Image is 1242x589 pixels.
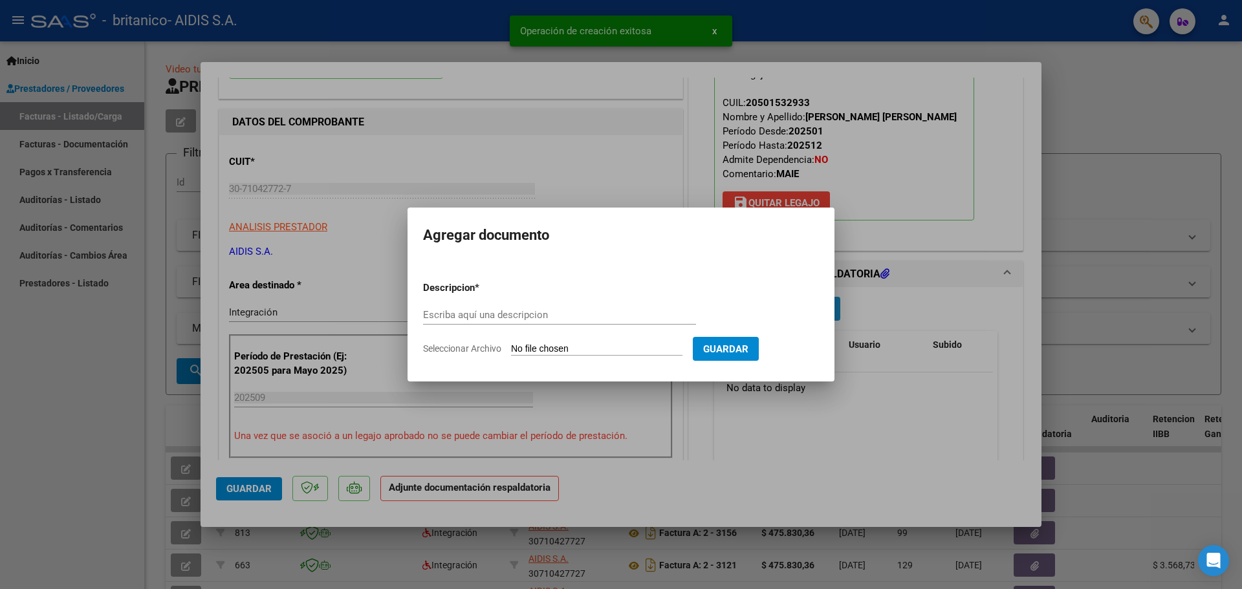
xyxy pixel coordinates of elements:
p: Descripcion [423,281,542,295]
div: Open Intercom Messenger [1198,545,1229,576]
span: Seleccionar Archivo [423,343,501,354]
h2: Agregar documento [423,223,819,248]
span: Guardar [703,343,748,355]
button: Guardar [693,337,759,361]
